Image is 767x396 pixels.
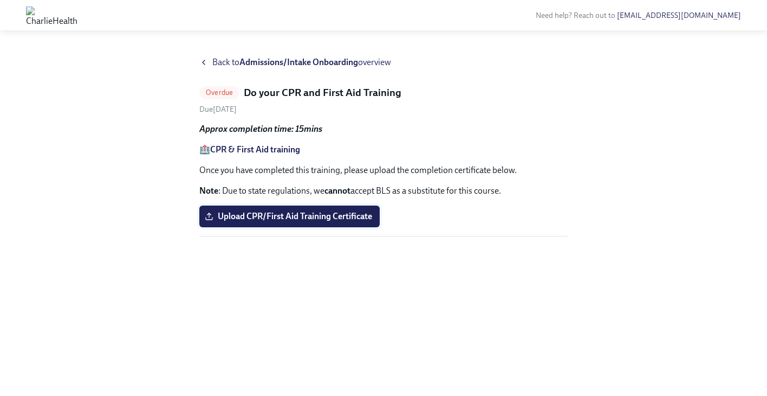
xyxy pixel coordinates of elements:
[199,124,322,134] strong: Approx completion time: 15mins
[199,56,568,68] a: Back toAdmissions/Intake Onboardingoverview
[324,186,350,196] strong: cannot
[617,11,741,20] a: [EMAIL_ADDRESS][DOMAIN_NAME]
[199,144,568,156] p: 🏥
[212,56,391,68] span: Back to overview
[199,185,568,197] p: : Due to state regulations, we accept BLS as a substitute for this course.
[210,144,300,155] a: CPR & First Aid training
[199,164,568,176] p: Once you have completed this training, please upload the completion certificate below.
[26,7,77,24] img: CharlieHealth
[207,211,372,222] span: Upload CPR/First Aid Training Certificate
[199,186,218,196] strong: Note
[536,11,741,20] span: Need help? Reach out to
[199,206,380,227] label: Upload CPR/First Aid Training Certificate
[244,86,401,100] h5: Do your CPR and First Aid Training
[239,57,358,67] strong: Admissions/Intake Onboarding
[199,88,239,97] span: Overdue
[199,105,237,114] span: Friday, August 22nd 2025, 10:00 am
